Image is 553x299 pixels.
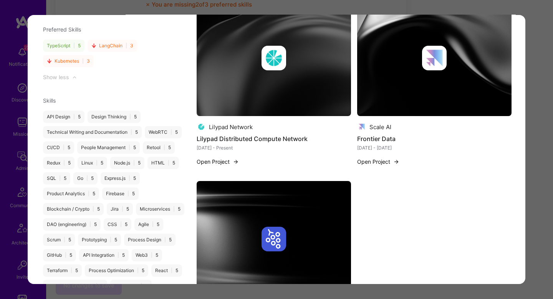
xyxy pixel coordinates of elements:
div: Microservices 5 [136,203,184,215]
span: | [151,252,152,258]
img: Company logo [262,46,286,70]
div: Express.js 5 [101,172,140,184]
div: People Management 5 [77,141,140,154]
img: Company logo [357,122,366,131]
span: | [73,114,75,120]
div: Redux 5 [43,157,75,169]
i: icon Low [47,59,51,63]
span: | [129,175,130,181]
span: | [173,206,175,212]
span: Skills [43,97,56,104]
span: | [129,145,130,151]
div: Retool 5 [143,141,175,154]
span: | [164,237,166,243]
i: icon Low [91,43,96,48]
div: [DATE] - [DATE] [357,144,512,152]
span: | [133,160,135,166]
div: HTML 5 [147,157,179,169]
div: Lilypad Network [209,123,253,131]
span: | [63,145,65,151]
img: arrow-right [233,159,239,165]
img: Company logo [197,122,206,131]
span: | [96,160,98,166]
span: | [127,191,129,197]
div: Systems Architecture 5 [43,280,107,292]
div: Process Design 5 [124,234,176,246]
div: Prototyping 5 [78,234,121,246]
div: WebRTC 5 [145,126,182,138]
img: Company logo [262,227,286,251]
span: | [118,252,119,258]
div: DAO (engineering) 5 [43,218,101,231]
span: | [168,160,169,166]
div: CSS 5 [104,218,131,231]
button: Open Project [357,158,399,166]
span: | [129,114,131,120]
div: SQL 5 [43,172,70,184]
div: Kubernetes 3 [43,55,94,67]
div: Firebase 5 [102,188,139,200]
div: GitHub 5 [43,249,76,261]
span: | [65,252,66,258]
div: [DATE] - Present [197,144,351,152]
span: | [86,175,88,181]
div: LangChain 3 [88,40,137,52]
span: | [171,129,172,135]
span: | [64,237,65,243]
span: | [131,129,132,135]
div: Agile 5 [134,218,163,231]
h4: Lilypad Distributed Compute Network [197,134,351,144]
div: Go 5 [73,172,98,184]
div: Linux 5 [78,157,107,169]
div: Web3 5 [132,249,162,261]
div: Scale AI [369,123,391,131]
span: | [126,43,127,49]
span: | [171,267,172,274]
span: | [59,175,61,181]
span: | [122,206,123,212]
button: Open Project [197,158,239,166]
div: TypeScript 5 [43,40,84,52]
div: Show less [43,73,69,81]
div: modal [28,15,525,284]
div: Product Analytics 5 [43,188,99,200]
span: | [88,191,89,197]
span: | [82,58,84,64]
span: | [71,267,72,274]
span: | [120,221,122,228]
div: React 5 [151,264,182,277]
span: | [141,283,142,289]
span: | [73,43,75,49]
img: cover [197,181,351,297]
span: | [93,206,94,212]
div: Node.js 5 [110,157,144,169]
span: | [152,221,154,228]
span: | [137,267,139,274]
span: | [110,237,111,243]
h4: Frontier Data [357,134,512,144]
span: | [89,221,91,228]
div: Scrum 5 [43,234,75,246]
img: Company logo [422,46,447,70]
div: Process Optimization 5 [85,264,148,277]
div: Terraform 5 [43,264,82,277]
span: Preferred Skills [43,26,81,33]
div: JavaScript 5 [110,280,152,292]
div: API Design 5 [43,111,84,123]
div: Blockchain / Crypto 5 [43,203,104,215]
div: Jira 5 [107,203,133,215]
span: | [63,160,65,166]
div: CI/CD 5 [43,141,74,154]
div: Design Thinking 5 [88,111,141,123]
span: | [164,145,165,151]
img: arrow-right [393,159,399,165]
div: Technical Writing and Documentation 5 [43,126,142,138]
span: | [96,283,98,289]
div: API Integration 5 [79,249,129,261]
